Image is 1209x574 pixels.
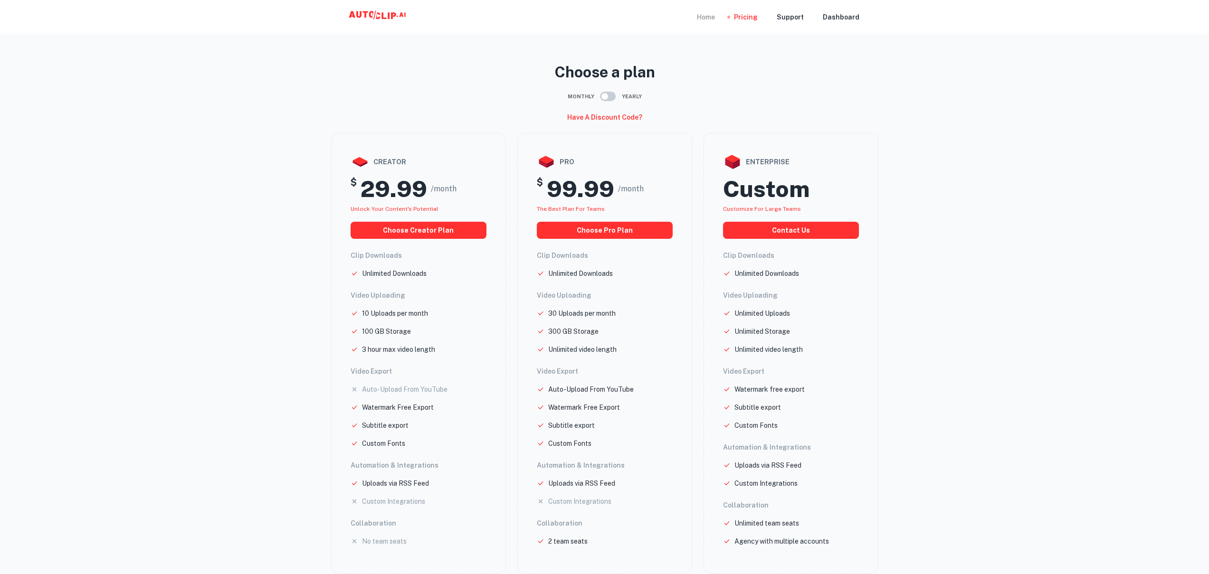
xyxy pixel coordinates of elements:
[362,496,425,507] p: Custom Integrations
[351,518,486,528] h6: Collaboration
[362,478,429,489] p: Uploads via RSS Feed
[537,222,673,239] button: choose pro plan
[734,344,803,355] p: Unlimited video length
[734,518,799,528] p: Unlimited team seats
[431,183,457,195] span: /month
[351,460,486,470] h6: Automation & Integrations
[351,206,438,212] span: Unlock your Content's potential
[361,175,427,203] h2: 29.99
[548,420,595,431] p: Subtitle export
[723,175,809,203] h2: Custom
[548,308,616,319] p: 30 Uploads per month
[351,366,486,376] h6: Video Export
[548,384,634,395] p: Auto-Upload From YouTube
[537,175,543,203] h5: $
[537,290,673,301] h6: Video Uploading
[351,222,486,239] button: choose creator plan
[734,402,781,413] p: Subtitle export
[537,152,673,171] div: pro
[362,438,405,449] p: Custom Fonts
[351,152,486,171] div: creator
[618,183,644,195] span: /month
[548,268,613,279] p: Unlimited Downloads
[734,326,790,337] p: Unlimited Storage
[351,290,486,301] h6: Video Uploading
[563,109,646,125] button: Have a discount code?
[331,61,878,84] p: Choose a plan
[548,478,615,489] p: Uploads via RSS Feed
[537,250,673,261] h6: Clip Downloads
[362,536,407,546] p: No team seats
[548,326,599,337] p: 300 GB Storage
[548,496,611,507] p: Custom Integrations
[734,460,801,470] p: Uploads via RSS Feed
[362,268,427,279] p: Unlimited Downloads
[362,308,428,319] p: 10 Uploads per month
[567,112,642,122] h6: Have a discount code?
[351,175,357,203] h5: $
[734,420,778,431] p: Custom Fonts
[622,93,642,101] span: Yearly
[548,344,617,355] p: Unlimited video length
[723,222,859,239] button: Contact us
[723,500,859,510] h6: Collaboration
[537,206,605,212] span: The best plan for teams
[734,478,798,489] p: Custom Integrations
[362,384,447,395] p: Auto-Upload From YouTube
[723,442,859,452] h6: Automation & Integrations
[723,206,801,212] span: Customize for large teams
[568,93,594,101] span: Monthly
[537,518,673,528] h6: Collaboration
[734,384,805,395] p: Watermark free export
[362,402,434,413] p: Watermark Free Export
[734,536,829,546] p: Agency with multiple accounts
[547,175,614,203] h2: 99.99
[734,268,799,279] p: Unlimited Downloads
[723,290,859,301] h6: Video Uploading
[723,250,859,261] h6: Clip Downloads
[548,402,620,413] p: Watermark Free Export
[537,460,673,470] h6: Automation & Integrations
[548,536,588,546] p: 2 team seats
[362,344,435,355] p: 3 hour max video length
[362,326,411,337] p: 100 GB Storage
[362,420,409,431] p: Subtitle export
[734,308,790,319] p: Unlimited Uploads
[351,250,486,261] h6: Clip Downloads
[723,366,859,376] h6: Video Export
[723,152,859,171] div: enterprise
[537,366,673,376] h6: Video Export
[548,438,591,449] p: Custom Fonts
